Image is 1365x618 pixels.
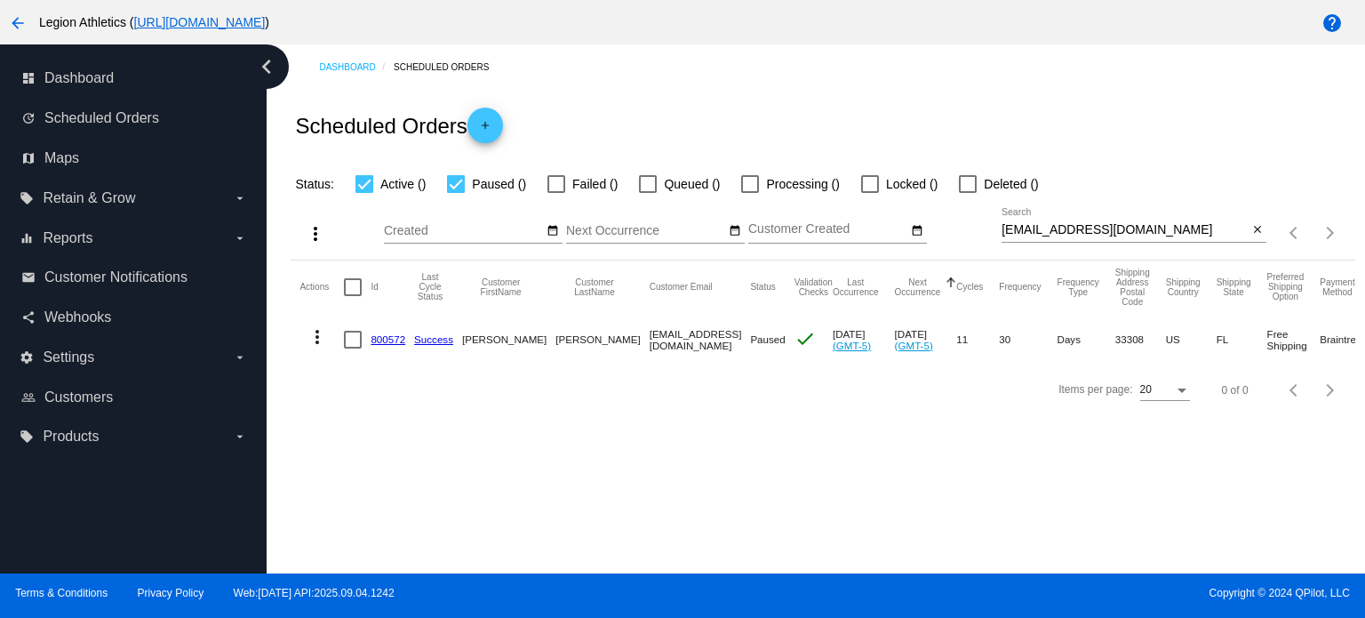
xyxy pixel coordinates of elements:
a: update Scheduled Orders [21,104,247,132]
mat-icon: add [475,119,496,140]
span: Dashboard [44,70,114,86]
a: Dashboard [319,53,394,81]
mat-icon: date_range [729,224,741,238]
i: local_offer [20,191,34,205]
span: Maps [44,150,79,166]
i: equalizer [20,231,34,245]
a: dashboard Dashboard [21,64,247,92]
mat-header-cell: Validation Checks [794,261,833,314]
input: Customer Created [748,224,908,238]
mat-cell: [PERSON_NAME] [462,314,555,365]
span: Locked () [886,173,938,195]
i: update [21,111,36,125]
mat-cell: FL [1217,314,1267,365]
span: Products [43,429,99,445]
a: Success [414,333,453,345]
mat-cell: 11 [956,314,999,365]
span: Processing () [766,173,839,195]
mat-cell: US [1166,314,1217,365]
i: local_offer [20,429,34,444]
button: Change sorting for PreferredShippingOption [1267,272,1305,301]
mat-cell: [DATE] [895,314,957,365]
i: email [21,270,36,285]
div: 0 of 0 [1222,384,1249,397]
i: chevron_left [252,52,281,81]
mat-icon: check [794,328,816,349]
button: Change sorting for CustomerEmail [650,282,713,293]
span: Status: [295,177,334,191]
button: Change sorting for Frequency [999,282,1041,293]
span: Customers [44,389,113,405]
mat-icon: arrow_back [7,12,28,34]
button: Change sorting for ShippingCountry [1166,277,1201,297]
span: Scheduled Orders [44,110,159,126]
button: Change sorting for PaymentMethod.Type [1320,277,1354,297]
i: people_outline [21,390,36,405]
button: Change sorting for CustomerFirstName [462,277,539,297]
i: share [21,310,36,325]
i: arrow_drop_down [233,231,247,245]
mat-cell: 30 [999,314,1057,365]
span: Legion Athletics ( ) [39,15,269,29]
input: Next Occurrence [566,224,726,238]
span: Paused () [472,173,526,195]
i: arrow_drop_down [233,350,247,365]
a: (GMT-5) [895,340,933,351]
mat-cell: [EMAIL_ADDRESS][DOMAIN_NAME] [650,314,751,365]
mat-icon: date_range [911,224,923,238]
mat-select: Items per page: [1140,384,1190,397]
mat-cell: Free Shipping [1267,314,1321,365]
span: Paused [750,333,785,345]
button: Next page [1313,215,1348,251]
mat-icon: help [1321,12,1343,34]
mat-cell: Days [1058,314,1115,365]
i: map [21,151,36,165]
button: Previous page [1277,215,1313,251]
div: Items per page: [1058,383,1132,396]
span: Reports [43,230,92,246]
button: Change sorting for LastProcessingCycleId [414,272,446,301]
mat-cell: [DATE] [833,314,895,365]
mat-cell: [PERSON_NAME] [555,314,649,365]
a: share Webhooks [21,303,247,332]
button: Change sorting for Cycles [956,282,983,293]
a: 800572 [371,333,405,345]
button: Clear [1248,221,1266,240]
input: Search [1002,223,1248,237]
a: email Customer Notifications [21,263,247,292]
button: Change sorting for LastOccurrenceUtc [833,277,879,297]
a: Privacy Policy [138,587,204,599]
mat-cell: 33308 [1115,314,1166,365]
button: Change sorting for FrequencyType [1058,277,1099,297]
button: Change sorting for Id [371,282,378,293]
button: Change sorting for ShippingPostcode [1115,268,1150,307]
a: map Maps [21,144,247,173]
a: Web:[DATE] API:2025.09.04.1242 [234,587,395,599]
span: 20 [1140,383,1152,396]
span: Copyright © 2024 QPilot, LLC [698,587,1350,599]
span: Deleted () [984,173,1038,195]
button: Change sorting for NextOccurrenceUtc [895,277,941,297]
i: arrow_drop_down [233,191,247,205]
button: Previous page [1277,373,1313,408]
span: Settings [43,349,94,365]
span: Queued () [664,173,720,195]
input: Created [384,224,544,238]
button: Change sorting for ShippingState [1217,277,1251,297]
mat-header-cell: Actions [299,261,344,314]
mat-icon: more_vert [307,326,328,348]
a: Terms & Conditions [15,587,108,599]
span: Webhooks [44,309,111,325]
span: Active () [380,173,426,195]
mat-icon: date_range [547,224,559,238]
a: [URL][DOMAIN_NAME] [134,15,266,29]
button: Next page [1313,373,1348,408]
button: Change sorting for CustomerLastName [555,277,633,297]
span: Customer Notifications [44,269,188,285]
i: dashboard [21,71,36,85]
a: people_outline Customers [21,383,247,412]
button: Change sorting for Status [750,282,775,293]
i: arrow_drop_down [233,429,247,444]
a: (GMT-5) [833,340,871,351]
span: Failed () [572,173,618,195]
